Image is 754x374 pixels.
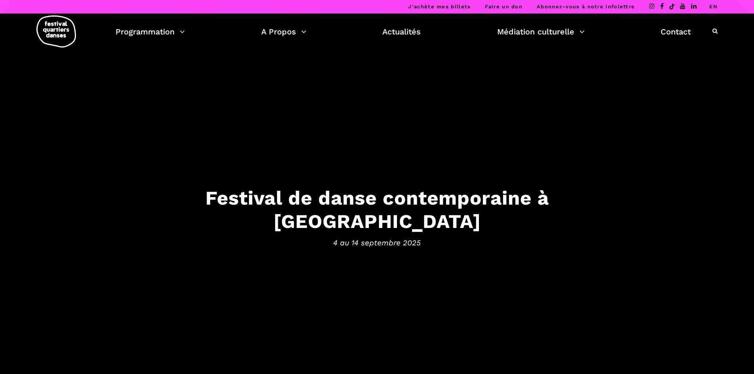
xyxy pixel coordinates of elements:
a: EN [709,4,718,9]
a: A Propos [261,25,306,38]
a: Contact [661,25,691,38]
a: Faire un don [485,4,522,9]
img: logo-fqd-med [36,15,76,47]
span: 4 au 14 septembre 2025 [132,237,623,249]
h3: Festival de danse contemporaine à [GEOGRAPHIC_DATA] [132,186,623,233]
a: J’achète mes billets [408,4,471,9]
a: Actualités [382,25,421,38]
a: Abonnez-vous à notre infolettre [537,4,635,9]
a: Programmation [116,25,185,38]
a: Médiation culturelle [497,25,585,38]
